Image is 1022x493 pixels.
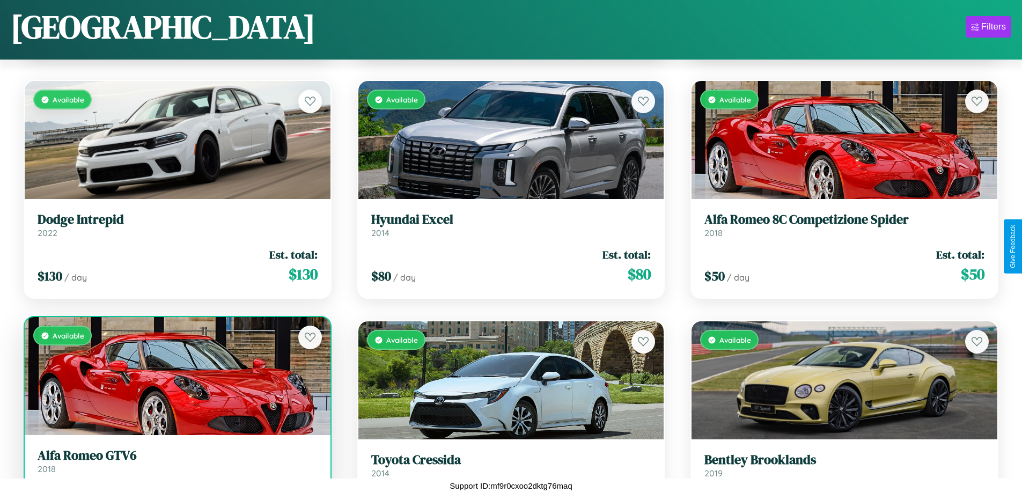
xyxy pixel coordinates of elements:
[936,247,984,262] span: Est. total:
[628,263,651,285] span: $ 80
[966,16,1011,38] button: Filters
[38,448,318,474] a: Alfa Romeo GTV62018
[704,452,984,479] a: Bentley Brooklands2019
[38,212,318,238] a: Dodge Intrepid2022
[38,212,318,227] h3: Dodge Intrepid
[371,212,651,227] h3: Hyundai Excel
[704,468,723,479] span: 2019
[704,212,984,238] a: Alfa Romeo 8C Competizione Spider2018
[719,95,751,104] span: Available
[38,267,62,285] span: $ 130
[371,452,651,479] a: Toyota Cressida2014
[64,272,87,283] span: / day
[386,335,418,344] span: Available
[269,247,318,262] span: Est. total:
[450,479,572,493] p: Support ID: mf9r0cxoo2dktg76maq
[371,212,651,238] a: Hyundai Excel2014
[602,247,651,262] span: Est. total:
[371,227,389,238] span: 2014
[727,272,749,283] span: / day
[11,5,315,49] h1: [GEOGRAPHIC_DATA]
[981,21,1006,32] div: Filters
[704,227,723,238] span: 2018
[289,263,318,285] span: $ 130
[386,95,418,104] span: Available
[53,95,84,104] span: Available
[704,452,984,468] h3: Bentley Brooklands
[704,267,725,285] span: $ 50
[719,335,751,344] span: Available
[38,463,56,474] span: 2018
[704,212,984,227] h3: Alfa Romeo 8C Competizione Spider
[371,452,651,468] h3: Toyota Cressida
[38,448,318,463] h3: Alfa Romeo GTV6
[371,468,389,479] span: 2014
[393,272,416,283] span: / day
[53,331,84,340] span: Available
[1009,225,1017,268] div: Give Feedback
[961,263,984,285] span: $ 50
[371,267,391,285] span: $ 80
[38,227,57,238] span: 2022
